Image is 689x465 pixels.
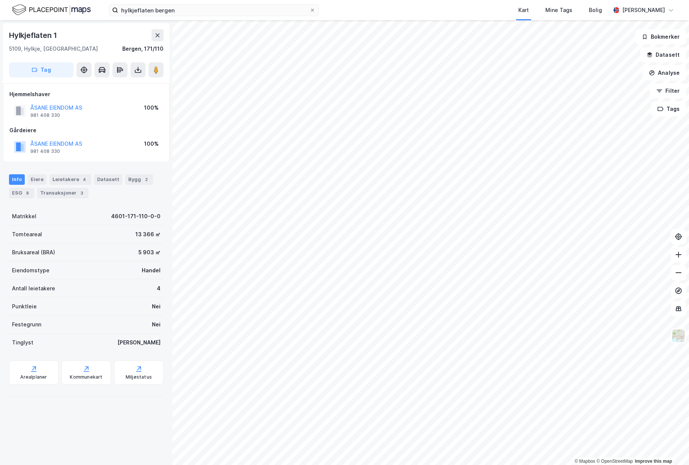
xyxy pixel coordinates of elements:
button: Datasett [640,47,686,62]
div: 981 408 330 [30,148,60,154]
div: Handel [142,266,161,275]
div: [PERSON_NAME] [622,6,665,15]
div: Miljøstatus [126,374,152,380]
div: 981 408 330 [30,112,60,118]
div: [PERSON_NAME] [117,338,161,347]
div: Hylkjeflaten 1 [9,29,59,41]
div: Bygg [125,174,153,185]
div: Matrikkel [12,212,36,221]
img: logo.f888ab2527a4732fd821a326f86c7f29.svg [12,3,91,17]
div: 4 [81,176,88,183]
a: Mapbox [575,459,595,464]
div: 2 [143,176,150,183]
div: ESG [9,188,34,198]
div: 3 [78,189,86,197]
div: Kontrollprogram for chat [651,429,689,465]
div: 100% [144,103,159,112]
div: Bolig [589,6,602,15]
a: OpenStreetMap [596,459,633,464]
div: 4 [157,284,161,293]
div: Tomteareal [12,230,42,239]
div: 5109, Hylkje, [GEOGRAPHIC_DATA] [9,44,98,53]
div: Eiendomstype [12,266,50,275]
div: Transaksjoner [37,188,89,198]
div: Info [9,174,25,185]
button: Tag [9,62,74,77]
div: Datasett [94,174,122,185]
div: 100% [144,139,159,148]
div: 13 366 ㎡ [135,230,161,239]
div: 8 [24,189,31,197]
a: Improve this map [635,459,672,464]
div: Antall leietakere [12,284,55,293]
img: Z [671,329,686,343]
button: Bokmerker [635,29,686,44]
input: Søk på adresse, matrikkel, gårdeiere, leietakere eller personer [118,5,309,16]
div: Bergen, 171/110 [122,44,164,53]
div: Eiere [28,174,47,185]
div: Nei [152,320,161,329]
div: Gårdeiere [9,126,163,135]
div: Kommunekart [70,374,102,380]
div: Festegrunn [12,320,41,329]
button: Tags [651,101,686,116]
div: 4601-171-110-0-0 [111,212,161,221]
div: Bruksareal (BRA) [12,248,55,257]
div: Mine Tags [545,6,572,15]
div: Tinglyst [12,338,33,347]
div: Leietakere [50,174,91,185]
div: Arealplaner [20,374,47,380]
div: Punktleie [12,302,37,311]
iframe: Chat Widget [651,429,689,465]
div: Kart [518,6,529,15]
button: Filter [650,83,686,98]
div: Nei [152,302,161,311]
div: Hjemmelshaver [9,90,163,99]
div: 5 903 ㎡ [138,248,161,257]
button: Analyse [642,65,686,80]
